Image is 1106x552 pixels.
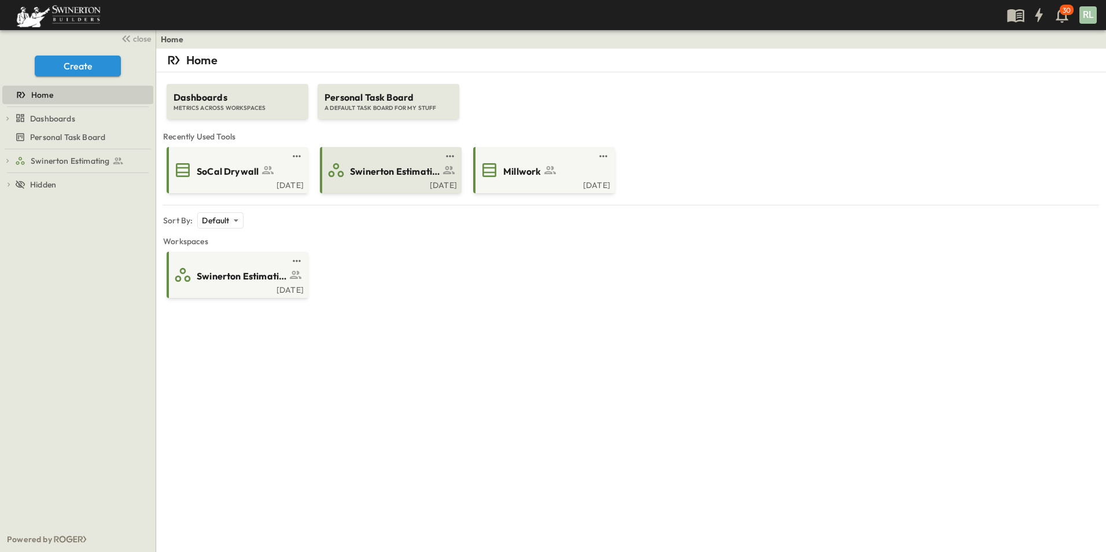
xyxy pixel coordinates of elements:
a: [DATE] [475,179,610,189]
span: close [133,33,151,45]
div: Swinerton Estimatingtest [2,152,153,170]
button: Create [35,56,121,76]
button: close [116,30,153,46]
a: [DATE] [169,179,304,189]
nav: breadcrumbs [161,34,190,45]
button: test [443,149,457,163]
div: RL [1079,6,1097,24]
a: Personal Task BoardA DEFAULT TASK BOARD FOR MY STUFF [316,72,460,119]
span: Dashboards [174,91,301,104]
a: [DATE] [322,179,457,189]
span: Personal Task Board [30,131,105,143]
span: Swinerton Estimating [31,155,109,167]
span: Home [31,89,53,101]
div: Personal Task Boardtest [2,128,153,146]
span: Dashboards [30,113,75,124]
span: SoCal Drywall [197,165,259,178]
a: Swinerton Estimating [169,266,304,284]
button: test [290,149,304,163]
p: Default [202,215,229,226]
span: Hidden [30,179,56,190]
span: Swinerton Estimating [350,165,440,178]
span: Workspaces [163,235,1099,247]
span: Personal Task Board [325,91,452,104]
a: [DATE] [169,284,304,293]
a: Home [161,34,183,45]
p: 30 [1063,6,1071,15]
span: Millwork [503,165,541,178]
span: A DEFAULT TASK BOARD FOR MY STUFF [325,104,452,112]
span: Swinerton Estimating [197,270,286,283]
a: SoCal Drywall [169,161,304,179]
span: METRICS ACROSS WORKSPACES [174,104,301,112]
p: Sort By: [163,215,193,226]
p: Home [186,52,217,68]
img: 6c363589ada0b36f064d841b69d3a419a338230e66bb0a533688fa5cc3e9e735.png [14,3,103,27]
a: Personal Task Board [2,129,151,145]
button: test [290,254,304,268]
a: DashboardsMETRICS ACROSS WORKSPACES [165,72,309,119]
div: Default [197,212,243,229]
a: Swinerton Estimating [322,161,457,179]
button: test [596,149,610,163]
a: Swinerton Estimating [15,153,151,169]
button: RL [1078,5,1098,25]
a: Dashboards [15,111,151,127]
a: Millwork [475,161,610,179]
a: Home [2,87,151,103]
span: Recently Used Tools [163,131,1099,142]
